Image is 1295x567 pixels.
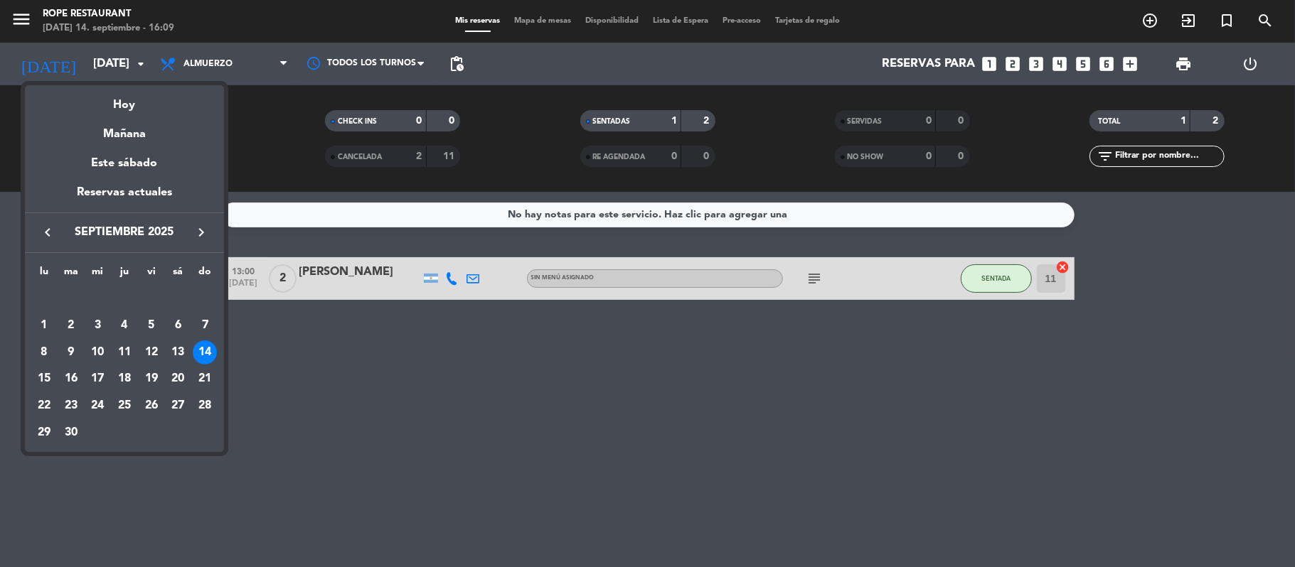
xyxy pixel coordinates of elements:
td: 11 de septiembre de 2025 [111,339,138,366]
td: 21 de septiembre de 2025 [191,365,218,392]
td: 22 de septiembre de 2025 [31,392,58,419]
th: sábado [165,264,192,286]
td: 24 de septiembre de 2025 [84,392,111,419]
td: 12 de septiembre de 2025 [138,339,165,366]
div: 14 [193,340,217,364]
td: 7 de septiembre de 2025 [191,312,218,339]
div: 7 [193,313,217,337]
th: martes [58,264,85,286]
div: 27 [166,394,190,418]
div: 8 [32,340,56,364]
div: 22 [32,394,56,418]
th: miércoles [84,264,111,286]
div: 12 [139,340,164,364]
div: 9 [59,340,83,364]
div: 5 [139,313,164,337]
td: 28 de septiembre de 2025 [191,392,218,419]
th: viernes [138,264,165,286]
div: 25 [112,394,137,418]
td: 8 de septiembre de 2025 [31,339,58,366]
div: Mañana [25,114,224,144]
div: 1 [32,313,56,337]
div: 2 [59,313,83,337]
td: 4 de septiembre de 2025 [111,312,138,339]
span: septiembre 2025 [60,223,188,242]
div: 26 [139,394,164,418]
td: 14 de septiembre de 2025 [191,339,218,366]
div: 11 [112,340,137,364]
td: 10 de septiembre de 2025 [84,339,111,366]
td: 13 de septiembre de 2025 [165,339,192,366]
td: 5 de septiembre de 2025 [138,312,165,339]
div: Reservas actuales [25,183,224,212]
td: 3 de septiembre de 2025 [84,312,111,339]
td: 30 de septiembre de 2025 [58,419,85,446]
td: SEP. [31,285,218,312]
div: 4 [112,313,137,337]
td: 15 de septiembre de 2025 [31,365,58,392]
button: keyboard_arrow_left [35,223,60,242]
div: 10 [85,340,110,364]
div: 21 [193,367,217,391]
td: 26 de septiembre de 2025 [138,392,165,419]
td: 6 de septiembre de 2025 [165,312,192,339]
td: 20 de septiembre de 2025 [165,365,192,392]
div: 29 [32,421,56,445]
div: 18 [112,367,137,391]
i: keyboard_arrow_right [193,224,210,241]
td: 25 de septiembre de 2025 [111,392,138,419]
td: 29 de septiembre de 2025 [31,419,58,446]
td: 19 de septiembre de 2025 [138,365,165,392]
div: 23 [59,394,83,418]
div: 3 [85,313,110,337]
div: 17 [85,367,110,391]
div: 30 [59,421,83,445]
td: 18 de septiembre de 2025 [111,365,138,392]
td: 9 de septiembre de 2025 [58,339,85,366]
div: 15 [32,367,56,391]
div: 19 [139,367,164,391]
td: 17 de septiembre de 2025 [84,365,111,392]
td: 2 de septiembre de 2025 [58,312,85,339]
td: 1 de septiembre de 2025 [31,312,58,339]
td: 23 de septiembre de 2025 [58,392,85,419]
td: 16 de septiembre de 2025 [58,365,85,392]
th: domingo [191,264,218,286]
th: lunes [31,264,58,286]
div: 24 [85,394,110,418]
div: Hoy [25,85,224,114]
div: 13 [166,340,190,364]
div: 6 [166,313,190,337]
div: Este sábado [25,144,224,183]
div: 28 [193,394,217,418]
td: 27 de septiembre de 2025 [165,392,192,419]
i: keyboard_arrow_left [39,224,56,241]
div: 16 [59,367,83,391]
div: 20 [166,367,190,391]
button: keyboard_arrow_right [188,223,214,242]
th: jueves [111,264,138,286]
